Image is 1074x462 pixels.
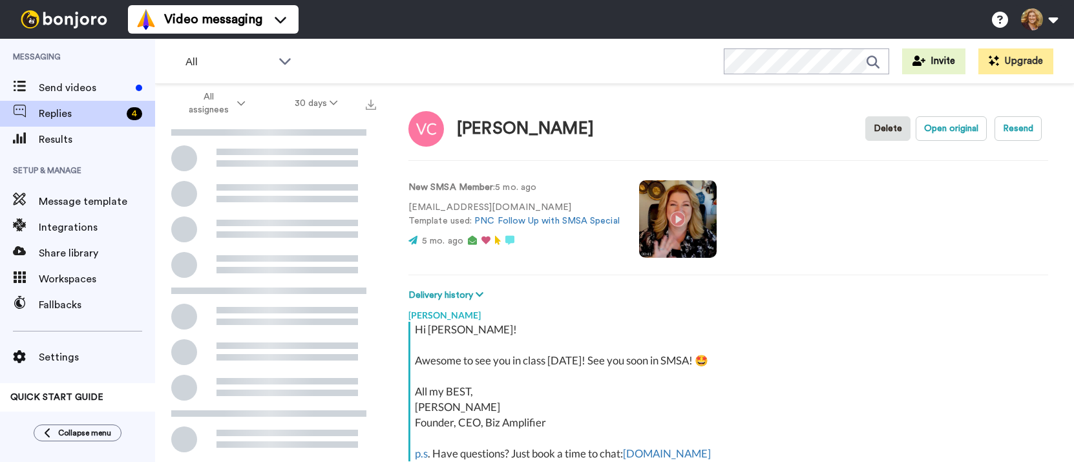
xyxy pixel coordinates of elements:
[34,425,121,441] button: Collapse menu
[39,220,155,235] span: Integrations
[474,216,619,226] a: PNC Follow Up with SMSA Special
[39,194,155,209] span: Message template
[865,116,911,141] button: Delete
[916,116,987,141] button: Open original
[408,111,444,147] img: Image of Vickie Cornett
[408,183,493,192] strong: New SMSA Member
[39,80,131,96] span: Send videos
[408,201,620,228] p: [EMAIL_ADDRESS][DOMAIN_NAME] Template used:
[10,409,30,419] span: 100%
[58,428,111,438] span: Collapse menu
[978,48,1053,74] button: Upgrade
[39,246,155,261] span: Share library
[995,116,1042,141] button: Resend
[623,446,711,460] a: [DOMAIN_NAME]
[457,120,594,138] div: [PERSON_NAME]
[415,322,1045,461] div: Hi [PERSON_NAME]! Awesome to see you in class [DATE]! See you soon in SMSA! 🤩 All my BEST, [PERSO...
[185,54,272,70] span: All
[136,9,156,30] img: vm-color.svg
[10,393,103,402] span: QUICK START GUIDE
[408,288,487,302] button: Delivery history
[415,446,428,460] a: p.s
[39,132,155,147] span: Results
[270,92,363,115] button: 30 days
[408,181,620,194] p: : 5 mo. ago
[164,10,262,28] span: Video messaging
[39,350,155,365] span: Settings
[39,106,121,121] span: Replies
[182,90,235,116] span: All assignees
[902,48,965,74] button: Invite
[158,85,270,121] button: All assignees
[39,271,155,287] span: Workspaces
[16,10,112,28] img: bj-logo-header-white.svg
[39,297,155,313] span: Fallbacks
[408,302,1048,322] div: [PERSON_NAME]
[127,107,142,120] div: 4
[366,100,376,110] img: export.svg
[422,236,463,246] span: 5 mo. ago
[362,94,380,113] button: Export all results that match these filters now.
